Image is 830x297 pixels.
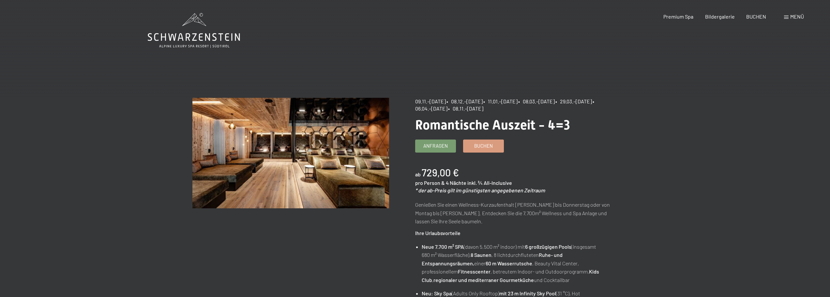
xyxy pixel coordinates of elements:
[446,98,483,104] span: • 08.12.–[DATE]
[746,13,766,20] a: BUCHEN
[458,268,490,275] strong: Fitnesscenter
[422,243,611,284] li: (davon 5.500 m² indoor) mit (insgesamt 680 m² Wasserfläche), , 8 lichtdurchfluteten einer , Beaut...
[474,142,493,149] span: Buchen
[415,171,421,177] span: ab
[518,98,555,104] span: • 08.03.–[DATE]
[422,290,452,296] strong: Neu: Sky Spa
[525,244,571,250] strong: 6 großzügigen Pools
[471,252,491,258] strong: 8 Saunen
[467,180,512,186] span: inkl. ¾ All-Inclusive
[705,13,735,20] a: Bildergalerie
[483,98,518,104] span: • 11.01.–[DATE]
[415,117,570,133] span: Romantische Auszeit - 4=3
[415,98,446,104] span: 09.11.–[DATE]
[422,167,459,178] b: 729,00 €
[422,268,599,283] strong: Kids Club
[486,260,532,266] strong: 60 m Wasserrutsche
[192,98,389,208] img: Romantische Auszeit - 4=3
[422,244,464,250] strong: Neue 7.700 m² SPA
[433,277,534,283] strong: regionaler und mediterraner Gourmetküche
[415,230,460,236] strong: Ihre Urlaubsvorteile
[555,98,592,104] span: • 29.03.–[DATE]
[448,105,483,111] span: • 08.11.–[DATE]
[415,200,612,226] p: Genießen Sie einen Wellness-Kurzaufenthalt [PERSON_NAME] bis Donnerstag oder von Montag bis [PERS...
[422,252,563,266] strong: Ruhe- und Entspannungsräumen,
[446,180,466,186] span: 4 Nächte
[415,140,456,152] a: Anfragen
[463,140,504,152] a: Buchen
[423,142,448,149] span: Anfragen
[790,13,804,20] span: Menü
[499,290,556,296] strong: mit 23 m Infinity Sky Pool
[415,180,445,186] span: pro Person &
[663,13,693,20] a: Premium Spa
[415,187,545,193] em: * der ab-Preis gilt im günstigsten angegebenen Zeitraum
